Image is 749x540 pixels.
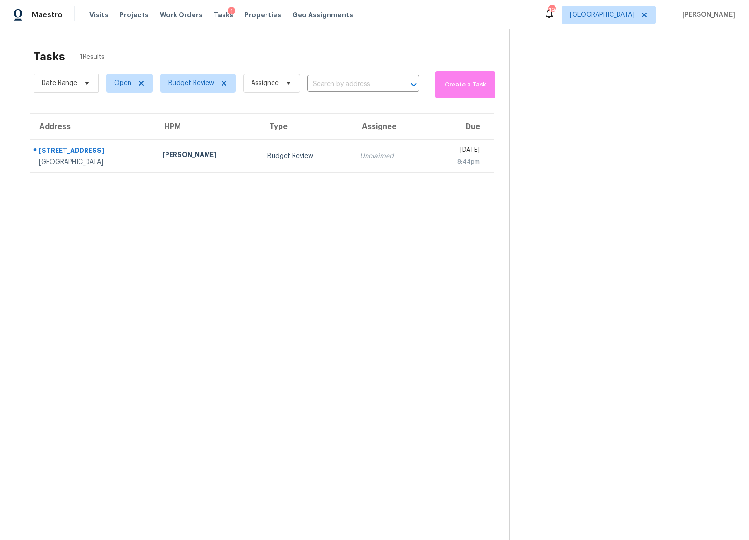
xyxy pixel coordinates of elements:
[307,77,393,92] input: Search by address
[80,52,105,62] span: 1 Results
[434,145,480,157] div: [DATE]
[267,151,345,161] div: Budget Review
[548,6,555,15] div: 19
[427,114,495,140] th: Due
[120,10,149,20] span: Projects
[440,79,490,90] span: Create a Task
[678,10,735,20] span: [PERSON_NAME]
[39,158,147,167] div: [GEOGRAPHIC_DATA]
[292,10,353,20] span: Geo Assignments
[228,7,235,16] div: 1
[39,146,147,158] div: [STREET_ADDRESS]
[160,10,202,20] span: Work Orders
[34,52,65,61] h2: Tasks
[214,12,233,18] span: Tasks
[434,157,480,166] div: 8:44pm
[251,79,279,88] span: Assignee
[30,114,155,140] th: Address
[89,10,108,20] span: Visits
[162,150,252,162] div: [PERSON_NAME]
[42,79,77,88] span: Date Range
[435,71,495,98] button: Create a Task
[353,114,426,140] th: Assignee
[360,151,419,161] div: Unclaimed
[168,79,214,88] span: Budget Review
[570,10,634,20] span: [GEOGRAPHIC_DATA]
[260,114,353,140] th: Type
[155,114,260,140] th: HPM
[32,10,63,20] span: Maestro
[114,79,131,88] span: Open
[407,78,420,91] button: Open
[245,10,281,20] span: Properties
